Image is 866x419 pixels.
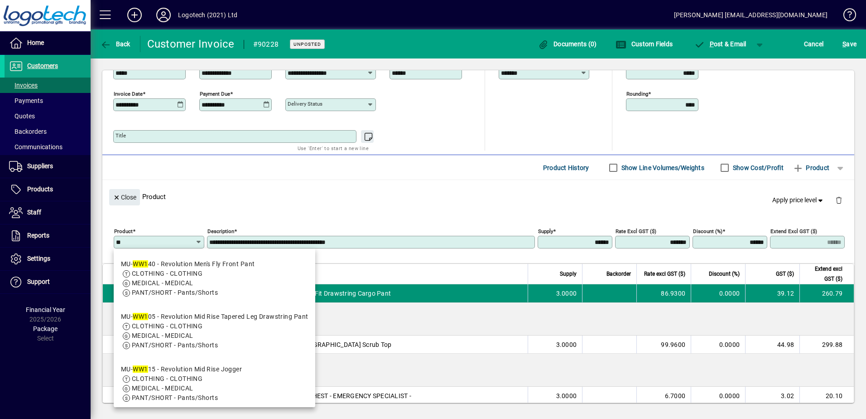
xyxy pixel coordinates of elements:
[114,91,143,97] mat-label: Invoice date
[837,2,855,31] a: Knowledge Base
[132,385,193,392] span: MEDICAL - MEDICAL
[745,336,799,354] td: 44.98
[33,325,58,332] span: Package
[27,185,53,193] span: Products
[613,36,675,52] button: Custom Fields
[793,161,829,175] span: Product
[9,82,38,89] span: Invoices
[745,387,799,405] td: 3.02
[802,36,826,52] button: Cancel
[9,112,35,120] span: Quotes
[770,228,817,234] mat-label: Extend excl GST ($)
[132,394,218,401] span: PANT/SHORT - Pants/Shorts
[543,161,589,175] span: Product History
[776,269,794,279] span: GST ($)
[644,269,685,279] span: Rate excl GST ($)
[693,228,722,234] mat-label: Discount (%)
[642,391,685,400] div: 6.7000
[114,357,315,410] mat-option: MU-WW115 - Revolution Mid Rise Jogger
[233,391,411,400] span: Embroidered Logo - LEFT CHEST - EMERGENCY SPECIALIST -
[27,232,49,239] span: Reports
[5,78,91,93] a: Invoices
[799,336,854,354] td: 299.88
[178,8,237,22] div: Logotech (2021) Ltd
[91,36,140,52] app-page-header-button: Back
[132,289,218,296] span: PANT/SHORT - Pants/Shorts
[616,228,656,234] mat-label: Rate excl GST ($)
[556,289,577,298] span: 3.0000
[132,332,193,339] span: MEDICAL - MEDICAL
[293,41,321,47] span: Unposted
[121,259,255,269] div: MU- 40 - Revolution Men's Fly Front Pant
[109,189,140,205] button: Close
[132,375,202,382] span: CLOTHING - CLOTHING
[132,354,854,386] div: BLACK 3 X SIZE XS
[107,193,142,201] app-page-header-button: Close
[828,196,850,204] app-page-header-button: Delete
[207,228,234,234] mat-label: Description
[626,91,648,97] mat-label: Rounding
[132,341,218,349] span: PANT/SHORT - Pants/Shorts
[288,101,322,107] mat-label: Delivery status
[799,387,854,405] td: 20.10
[710,40,714,48] span: P
[788,160,834,176] button: Product
[120,7,149,23] button: Add
[253,37,279,52] div: #90228
[9,128,47,135] span: Backorders
[132,322,202,330] span: CLOTHING - CLOTHING
[27,39,44,46] span: Home
[27,62,58,69] span: Customers
[147,37,235,51] div: Customer Invoice
[805,264,842,284] span: Extend excl GST ($)
[642,289,685,298] div: 86.9300
[5,224,91,247] a: Reports
[606,269,631,279] span: Backorder
[98,36,133,52] button: Back
[556,340,577,349] span: 3.0000
[709,269,740,279] span: Discount (%)
[5,93,91,108] a: Payments
[731,163,784,172] label: Show Cost/Profit
[691,284,745,302] td: 0.0000
[689,36,751,52] button: Post & Email
[642,340,685,349] div: 99.9600
[5,201,91,224] a: Staff
[132,279,193,287] span: MEDICAL - MEDICAL
[5,271,91,293] a: Support
[842,40,846,48] span: S
[5,139,91,155] a: Communications
[538,228,553,234] mat-label: Supply
[5,108,91,124] a: Quotes
[27,255,50,262] span: Settings
[9,97,43,104] span: Payments
[121,365,242,374] div: MU- 15 - Revolution Mid Rise Jogger
[9,143,63,151] span: Communications
[113,190,136,205] span: Close
[27,209,41,216] span: Staff
[536,36,599,52] button: Documents (0)
[616,40,673,48] span: Custom Fields
[115,132,126,139] mat-label: Title
[27,278,50,285] span: Support
[745,284,799,302] td: 39.12
[26,306,65,313] span: Financial Year
[804,37,824,51] span: Cancel
[27,162,53,170] span: Suppliers
[556,391,577,400] span: 3.0000
[121,312,308,322] div: MU- 05 - Revolution Mid Rise Tapered Leg Drawstring Pant
[133,365,148,373] em: WW1
[772,195,825,205] span: Apply price level
[560,269,577,279] span: Supply
[133,260,148,268] em: WW1
[133,313,148,320] em: WW1
[5,155,91,178] a: Suppliers
[842,37,856,51] span: ave
[539,160,593,176] button: Product History
[114,228,133,234] mat-label: Product
[5,124,91,139] a: Backorders
[674,8,828,22] div: [PERSON_NAME] [EMAIL_ADDRESS][DOMAIN_NAME]
[538,40,597,48] span: Documents (0)
[298,143,369,153] mat-hint: Use 'Enter' to start a new line
[132,302,854,335] div: BLACK 3 X SIZE XS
